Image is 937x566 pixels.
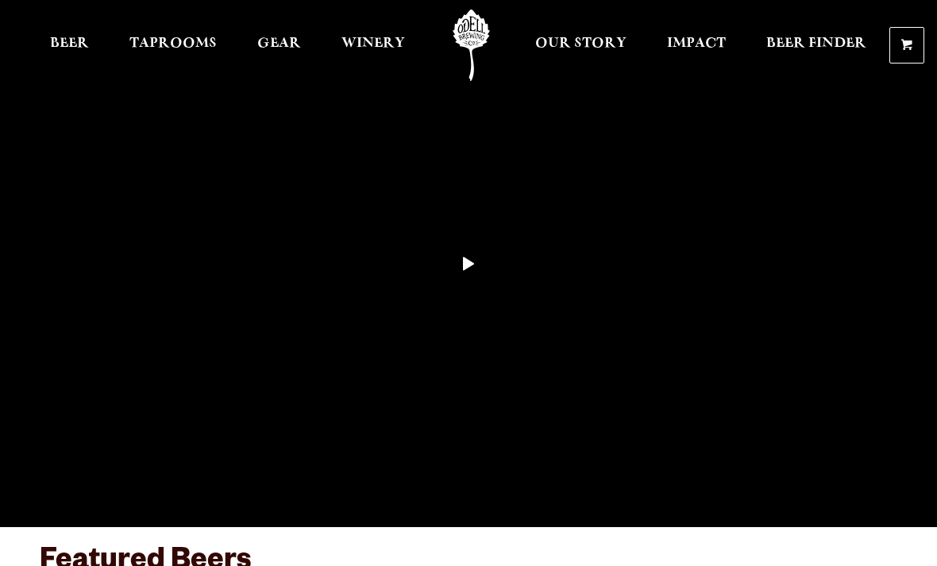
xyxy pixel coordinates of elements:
[766,37,866,50] span: Beer Finder
[119,10,227,81] a: Taprooms
[442,10,501,81] a: Odell Home
[341,37,405,50] span: Winery
[247,10,311,81] a: Gear
[535,37,627,50] span: Our Story
[667,37,726,50] span: Impact
[657,10,736,81] a: Impact
[40,10,99,81] a: Beer
[525,10,637,81] a: Our Story
[257,37,301,50] span: Gear
[756,10,877,81] a: Beer Finder
[50,37,89,50] span: Beer
[331,10,415,81] a: Winery
[129,37,217,50] span: Taprooms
